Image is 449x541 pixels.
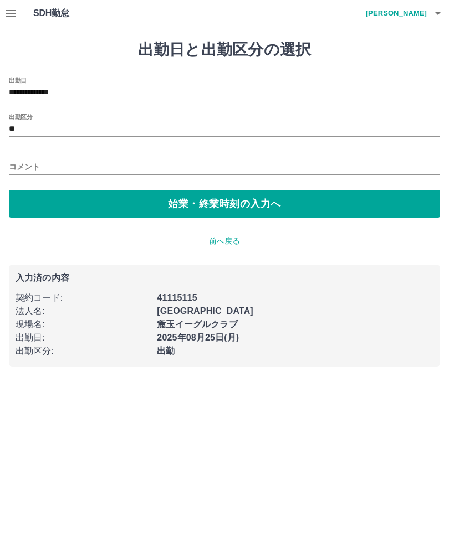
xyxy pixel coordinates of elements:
[157,346,175,355] b: 出勤
[157,306,253,316] b: [GEOGRAPHIC_DATA]
[157,333,239,342] b: 2025年08月25日(月)
[16,274,433,282] p: 入力済の内容
[16,305,150,318] p: 法人名 :
[16,291,150,305] p: 契約コード :
[9,235,440,247] p: 前へ戻る
[157,293,197,302] b: 41115115
[16,318,150,331] p: 現場名 :
[16,344,150,358] p: 出勤区分 :
[9,76,27,84] label: 出勤日
[9,190,440,218] button: 始業・終業時刻の入力へ
[9,40,440,59] h1: 出勤日と出勤区分の選択
[9,112,32,121] label: 出勤区分
[157,320,237,329] b: 麁玉イーグルクラブ
[16,331,150,344] p: 出勤日 :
